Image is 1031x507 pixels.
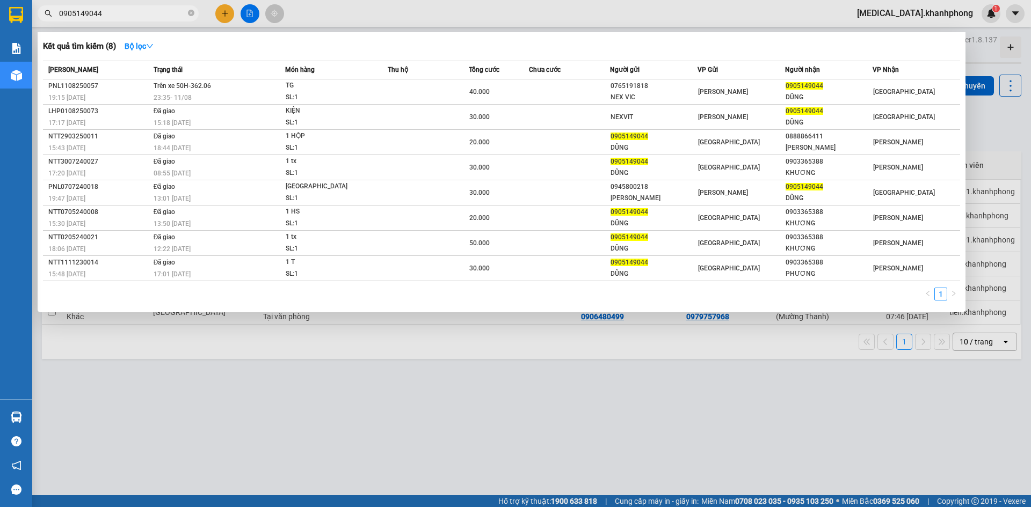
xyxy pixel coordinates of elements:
span: 20.000 [469,138,490,146]
span: Đã giao [154,158,176,165]
span: Chưa cước [529,66,561,74]
span: 0905149044 [786,183,823,190]
span: [GEOGRAPHIC_DATA] [873,113,935,121]
span: search [45,10,52,17]
div: DŨNG [611,142,697,153]
div: KHƯƠNG [786,243,872,254]
span: VP Gửi [698,66,718,74]
div: [GEOGRAPHIC_DATA] [286,181,366,193]
div: SL: 1 [286,268,366,280]
span: left [925,290,931,297]
span: 20.000 [469,214,490,222]
span: 18:44 [DATE] [154,144,191,152]
span: 19:47 [DATE] [48,195,85,202]
span: 19:15 [DATE] [48,94,85,101]
div: KHƯƠNG [786,167,872,179]
div: DŨNG [786,193,872,204]
div: 0903365388 [786,156,872,167]
span: [GEOGRAPHIC_DATA] [698,214,760,222]
span: Trên xe 50H-362.06 [154,82,211,90]
span: message [11,484,21,495]
div: LHP0108250073 [48,106,150,117]
div: 0903365388 [786,207,872,218]
span: 12:22 [DATE] [154,245,191,253]
span: 0905149044 [786,82,823,90]
span: Đã giao [154,133,176,140]
div: KIỆN [286,105,366,117]
div: SL: 1 [286,243,366,255]
button: left [921,288,934,300]
span: Người nhận [785,66,820,74]
span: [PERSON_NAME] [698,189,748,196]
div: SL: 1 [286,218,366,230]
span: 17:01 [DATE] [154,270,191,278]
input: Tìm tên, số ĐT hoặc mã đơn [59,8,186,19]
span: right [950,290,957,297]
button: Bộ lọcdown [116,38,162,55]
div: SL: 1 [286,117,366,129]
span: Món hàng [285,66,315,74]
span: [GEOGRAPHIC_DATA] [698,164,760,171]
span: Thu hộ [388,66,408,74]
span: 0905149044 [611,208,648,216]
h3: Kết quả tìm kiếm ( 8 ) [43,41,116,52]
span: [PERSON_NAME] [873,138,923,146]
span: close-circle [188,9,194,19]
span: 40.000 [469,88,490,95]
div: TG [286,80,366,92]
div: DŨNG [611,268,697,280]
div: 1 HS [286,206,366,218]
span: Đã giao [154,259,176,266]
li: Next Page [947,288,960,300]
span: down [146,42,154,50]
div: SL: 1 [286,167,366,179]
span: [GEOGRAPHIC_DATA] [698,264,760,272]
span: 0905149044 [611,233,648,241]
span: 0905149044 [611,158,648,165]
div: NTT3007240027 [48,156,150,167]
img: warehouse-icon [11,412,22,423]
div: PHƯƠNG [786,268,872,280]
span: 30.000 [469,189,490,196]
div: PNL1108250057 [48,80,150,92]
div: 0903365388 [786,232,872,243]
span: 50.000 [469,239,490,247]
a: 1 [935,288,947,300]
div: 0888866411 [786,131,872,142]
div: 1 T [286,256,366,268]
span: 15:18 [DATE] [154,119,191,127]
span: [GEOGRAPHIC_DATA] [873,189,935,196]
span: Người gửi [610,66,640,74]
span: 0905149044 [786,107,823,115]
div: [PERSON_NAME] [786,142,872,153]
span: 15:48 [DATE] [48,270,85,278]
span: 30.000 [469,264,490,272]
span: [GEOGRAPHIC_DATA] [698,239,760,247]
span: VP Nhận [873,66,899,74]
div: [PERSON_NAME] [611,193,697,204]
div: DŨNG [611,243,697,254]
li: Previous Page [921,288,934,300]
span: [PERSON_NAME] [48,66,98,74]
span: [PERSON_NAME] [873,164,923,171]
span: 15:30 [DATE] [48,220,85,227]
div: KHƯƠNG [786,218,872,229]
span: [PERSON_NAME] [873,214,923,222]
span: [PERSON_NAME] [698,113,748,121]
div: NTT1111230014 [48,257,150,268]
div: 1 HỘP [286,130,366,142]
div: 0903365388 [786,257,872,268]
span: [PERSON_NAME] [873,239,923,247]
div: DŨNG [786,92,872,103]
span: Đã giao [154,208,176,216]
div: DŨNG [611,218,697,229]
span: Tổng cước [469,66,499,74]
span: 23:35 - 11/08 [154,94,192,101]
span: close-circle [188,10,194,16]
span: 30.000 [469,164,490,171]
span: 17:20 [DATE] [48,170,85,177]
span: Đã giao [154,107,176,115]
div: NTT2903250011 [48,131,150,142]
span: 13:50 [DATE] [154,220,191,227]
img: warehouse-icon [11,70,22,81]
